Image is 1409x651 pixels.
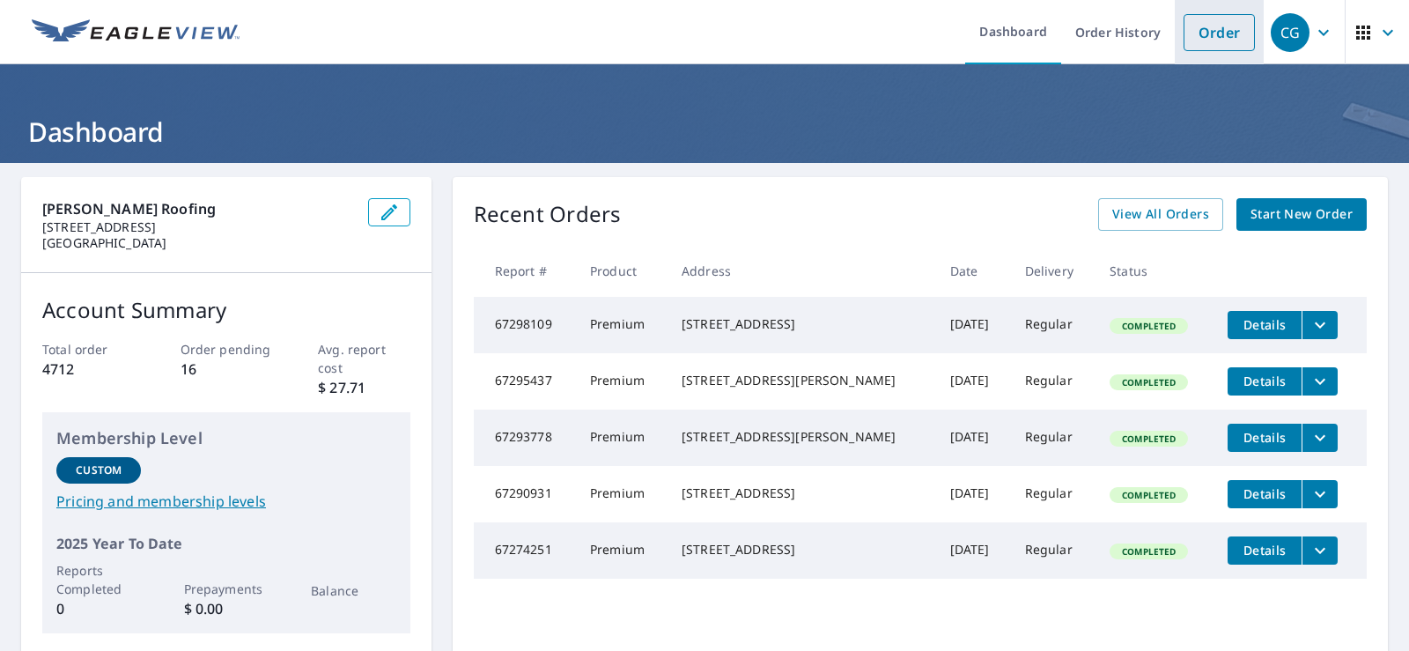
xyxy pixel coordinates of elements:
th: Product [576,245,668,297]
td: Premium [576,353,668,410]
span: Completed [1111,320,1186,332]
h1: Dashboard [21,114,1388,150]
a: Order [1184,14,1255,51]
span: Details [1238,542,1291,559]
p: Balance [311,581,395,600]
p: [GEOGRAPHIC_DATA] [42,235,354,251]
p: Reports Completed [56,561,141,598]
a: Pricing and membership levels [56,491,396,512]
span: Completed [1111,376,1186,388]
th: Address [668,245,936,297]
button: filesDropdownBtn-67298109 [1302,311,1338,339]
span: Details [1238,316,1291,333]
th: Report # [474,245,576,297]
div: [STREET_ADDRESS][PERSON_NAME] [682,428,922,446]
button: filesDropdownBtn-67295437 [1302,367,1338,396]
p: Account Summary [42,294,410,326]
p: [STREET_ADDRESS] [42,219,354,235]
div: [STREET_ADDRESS] [682,315,922,333]
a: View All Orders [1098,198,1223,231]
td: [DATE] [936,353,1011,410]
p: Recent Orders [474,198,622,231]
p: 4712 [42,359,134,380]
button: detailsBtn-67274251 [1228,536,1302,565]
p: 0 [56,598,141,619]
p: [PERSON_NAME] Roofing [42,198,354,219]
td: 67290931 [474,466,576,522]
td: [DATE] [936,297,1011,353]
td: Regular [1011,466,1095,522]
img: EV Logo [32,19,240,46]
button: detailsBtn-67295437 [1228,367,1302,396]
span: Details [1238,485,1291,502]
a: Start New Order [1236,198,1367,231]
td: Regular [1011,353,1095,410]
p: $ 0.00 [184,598,269,619]
p: 2025 Year To Date [56,533,396,554]
button: detailsBtn-67293778 [1228,424,1302,452]
span: Completed [1111,545,1186,558]
td: 67298109 [474,297,576,353]
button: filesDropdownBtn-67274251 [1302,536,1338,565]
p: 16 [181,359,272,380]
span: Start New Order [1250,203,1353,226]
div: [STREET_ADDRESS] [682,541,922,559]
td: [DATE] [936,410,1011,466]
td: [DATE] [936,522,1011,579]
th: Delivery [1011,245,1095,297]
p: Membership Level [56,426,396,450]
p: Prepayments [184,580,269,598]
span: Completed [1111,489,1186,501]
button: filesDropdownBtn-67293778 [1302,424,1338,452]
th: Date [936,245,1011,297]
p: Total order [42,340,134,359]
span: Completed [1111,433,1186,445]
td: Premium [576,522,668,579]
button: detailsBtn-67290931 [1228,480,1302,508]
span: View All Orders [1112,203,1209,226]
td: Regular [1011,522,1095,579]
span: Details [1238,373,1291,389]
td: Regular [1011,297,1095,353]
th: Status [1095,245,1214,297]
p: Avg. report cost [318,340,409,377]
td: Regular [1011,410,1095,466]
td: 67295437 [474,353,576,410]
span: Details [1238,429,1291,446]
td: Premium [576,410,668,466]
p: Custom [76,462,122,478]
td: 67293778 [474,410,576,466]
div: [STREET_ADDRESS][PERSON_NAME] [682,372,922,389]
div: [STREET_ADDRESS] [682,485,922,502]
td: 67274251 [474,522,576,579]
div: CG [1271,13,1309,52]
button: detailsBtn-67298109 [1228,311,1302,339]
button: filesDropdownBtn-67290931 [1302,480,1338,508]
p: Order pending [181,340,272,359]
td: [DATE] [936,466,1011,522]
td: Premium [576,297,668,353]
p: $ 27.71 [318,377,409,398]
td: Premium [576,466,668,522]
